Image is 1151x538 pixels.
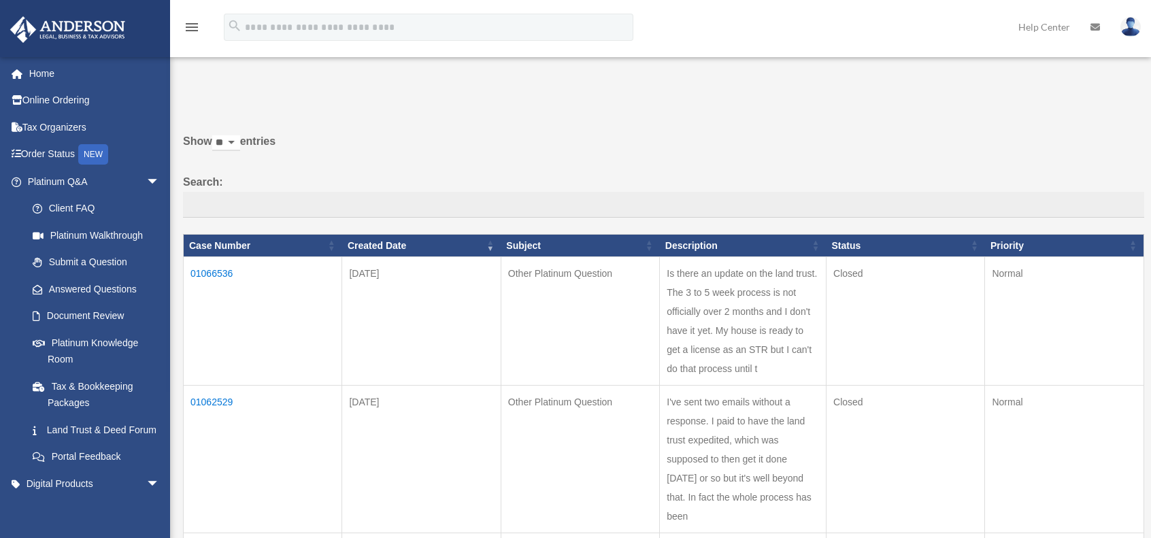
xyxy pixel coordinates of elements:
th: Description: activate to sort column ascending [660,234,827,257]
label: Search: [183,173,1144,218]
img: User Pic [1120,17,1141,37]
td: Normal [985,386,1144,533]
a: Home [10,60,180,87]
th: Created Date: activate to sort column ascending [342,234,501,257]
i: menu [184,19,200,35]
td: Closed [827,386,985,533]
a: Tax Organizers [10,114,180,141]
a: Land Trust & Deed Forum [19,416,173,443]
label: Show entries [183,132,1144,165]
th: Status: activate to sort column ascending [827,234,985,257]
a: Online Ordering [10,87,180,114]
th: Priority: activate to sort column ascending [985,234,1144,257]
a: Order StatusNEW [10,141,180,169]
a: Answered Questions [19,275,167,303]
td: Normal [985,257,1144,386]
a: Client FAQ [19,195,173,222]
i: search [227,18,242,33]
a: menu [184,24,200,35]
img: Anderson Advisors Platinum Portal [6,16,129,43]
td: [DATE] [342,257,501,386]
td: Other Platinum Question [501,386,659,533]
span: arrow_drop_down [146,168,173,196]
td: Other Platinum Question [501,257,659,386]
a: Document Review [19,303,173,330]
a: Portal Feedback [19,443,173,471]
td: 01062529 [184,386,342,533]
td: Is there an update on the land trust. The 3 to 5 week process is not officially over 2 months and... [660,257,827,386]
th: Case Number: activate to sort column ascending [184,234,342,257]
a: Platinum Knowledge Room [19,329,173,373]
a: Submit a Question [19,249,173,276]
span: arrow_drop_down [146,470,173,498]
th: Subject: activate to sort column ascending [501,234,659,257]
a: Tax & Bookkeeping Packages [19,373,173,416]
input: Search: [183,192,1144,218]
a: Platinum Walkthrough [19,222,173,249]
div: NEW [78,144,108,165]
a: Digital Productsarrow_drop_down [10,470,180,497]
select: Showentries [212,135,240,151]
td: I've sent two emails without a response. I paid to have the land trust expedited, which was suppo... [660,386,827,533]
a: Platinum Q&Aarrow_drop_down [10,168,173,195]
td: Closed [827,257,985,386]
td: 01066536 [184,257,342,386]
td: [DATE] [342,386,501,533]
